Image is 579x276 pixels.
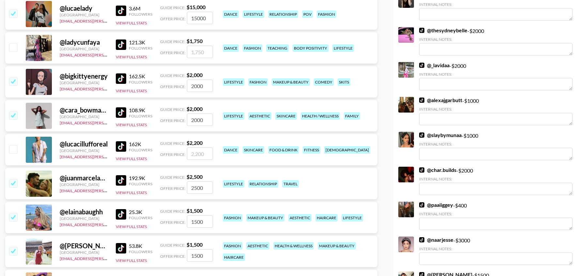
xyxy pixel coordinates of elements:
[116,107,126,118] img: TikTok
[303,146,320,154] div: fitness
[246,242,269,250] div: aesthetic
[116,54,147,59] button: View Full Stats
[160,50,186,55] span: Offer Price:
[60,51,156,57] a: [EMAIL_ADDRESS][PERSON_NAME][DOMAIN_NAME]
[419,132,424,138] img: TikTok
[223,112,244,120] div: lifestyle
[187,207,203,214] strong: $ 1,500
[160,5,185,10] span: Guide Price:
[223,242,242,250] div: fashion
[160,152,186,157] span: Offer Price:
[187,38,203,44] strong: $ 1,750
[273,242,314,250] div: health & wellness
[268,10,298,18] div: relationship
[60,4,108,12] div: @ lucaelady
[187,147,213,160] input: 2,200
[160,175,185,180] span: Guide Price:
[419,246,572,251] div: Internal Notes:
[160,84,186,89] span: Offer Price:
[116,88,147,93] button: View Full Stats
[60,216,108,221] div: [GEOGRAPHIC_DATA]
[160,186,186,191] span: Offer Price:
[419,28,424,33] img: TikTok
[160,254,186,259] span: Offer Price:
[223,78,244,86] div: lifestyle
[419,97,572,125] div: - $ 1000
[60,221,156,227] a: [EMAIL_ADDRESS][PERSON_NAME][DOMAIN_NAME]
[187,241,203,248] strong: $ 1,500
[60,106,108,114] div: @ cara_bowman12
[419,176,572,181] div: Internal Notes:
[318,242,356,250] div: makeup & beauty
[60,174,108,182] div: @ juanmarcelandrhylan
[116,122,147,127] button: View Full Stats
[223,214,242,222] div: fashion
[60,182,108,187] div: [GEOGRAPHIC_DATA]
[60,148,108,153] div: [GEOGRAPHIC_DATA]
[419,167,456,173] a: @char.builds
[419,237,453,243] a: @naarjesse
[116,6,126,16] img: TikTok
[223,44,239,52] div: dance
[223,253,245,261] div: haircare
[419,132,572,160] div: - $ 1000
[129,12,152,17] div: Followers
[187,140,203,146] strong: $ 2,200
[187,4,206,10] strong: $ 15,000
[282,180,299,188] div: travel
[129,249,152,254] div: Followers
[160,16,186,21] span: Offer Price:
[129,141,152,147] div: 162K
[60,114,108,119] div: [GEOGRAPHIC_DATA]
[419,237,424,242] img: TikTok
[160,39,185,44] span: Guide Price:
[419,142,572,146] div: Internal Notes:
[187,181,213,194] input: 2,500
[60,17,156,23] a: [EMAIL_ADDRESS][PERSON_NAME][DOMAIN_NAME]
[187,46,213,58] input: 1,750
[60,153,156,159] a: [EMAIL_ADDRESS][PERSON_NAME][DOMAIN_NAME]
[60,80,108,85] div: [GEOGRAPHIC_DATA]
[60,38,108,46] div: @ ladycunfaya
[419,62,449,69] a: @_lavidaa
[243,10,264,18] div: lifestyle
[419,202,453,208] a: @paaiiggey
[223,180,244,188] div: lifestyle
[419,62,572,90] div: - $ 2000
[419,72,572,77] div: Internal Notes:
[116,224,147,229] button: View Full Stats
[116,39,126,50] img: TikTok
[116,156,147,161] button: View Full Stats
[60,250,108,255] div: [GEOGRAPHIC_DATA]
[116,209,126,220] img: TikTok
[293,44,328,52] div: body positivity
[129,80,152,84] div: Followers
[419,202,424,207] img: TikTok
[116,258,147,263] button: View Full Stats
[419,98,424,103] img: TikTok
[419,27,572,55] div: - $ 2000
[160,107,185,112] span: Guide Price:
[187,106,203,112] strong: $ 2,000
[419,37,572,42] div: Internal Notes:
[60,85,156,91] a: [EMAIL_ADDRESS][PERSON_NAME][DOMAIN_NAME]
[243,44,262,52] div: fashion
[314,78,334,86] div: comedy
[116,21,147,25] button: View Full Stats
[266,44,289,52] div: teaching
[60,12,108,17] div: [GEOGRAPHIC_DATA]
[338,78,350,86] div: skits
[332,44,354,52] div: lifestyle
[60,255,156,261] a: [EMAIL_ADDRESS][PERSON_NAME][DOMAIN_NAME]
[129,181,152,186] div: Followers
[60,242,108,250] div: @ [PERSON_NAME].brownnnn
[187,249,213,262] input: 1,500
[248,78,268,86] div: fashion
[302,10,313,18] div: pov
[129,39,152,46] div: 121.3K
[419,27,467,34] a: @thesydneybelle
[129,114,152,118] div: Followers
[419,2,572,7] div: Internal Notes:
[342,214,363,222] div: lifestyle
[223,146,239,154] div: dance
